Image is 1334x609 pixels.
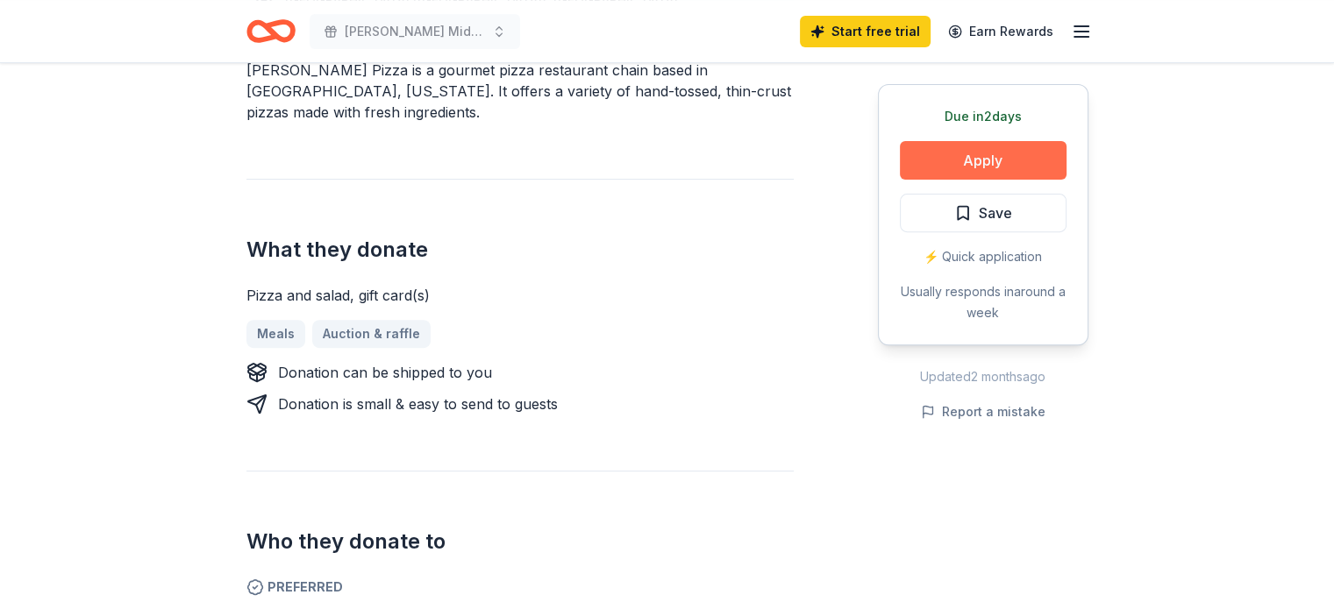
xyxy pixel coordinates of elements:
[345,21,485,42] span: [PERSON_NAME] Middle School Tailgate Fundraiser
[278,393,558,414] div: Donation is small & easy to send to guests
[246,320,305,348] a: Meals
[246,528,794,556] h2: Who they donate to
[800,16,931,47] a: Start free trial
[312,320,431,348] a: Auction & raffle
[900,106,1066,127] div: Due in 2 days
[938,16,1064,47] a: Earn Rewards
[900,246,1066,267] div: ⚡️ Quick application
[246,577,794,598] span: Preferred
[900,141,1066,180] button: Apply
[246,11,296,52] a: Home
[246,236,794,264] h2: What they donate
[278,362,492,383] div: Donation can be shipped to you
[310,14,520,49] button: [PERSON_NAME] Middle School Tailgate Fundraiser
[900,194,1066,232] button: Save
[979,202,1012,224] span: Save
[878,366,1088,387] div: Updated 2 months ago
[900,281,1066,323] div: Usually responds in around a week
[921,401,1045,422] button: Report a mistake
[246,60,794,123] div: [PERSON_NAME] Pizza is a gourmet pizza restaurant chain based in [GEOGRAPHIC_DATA], [US_STATE]. I...
[246,285,794,306] div: Pizza and salad, gift card(s)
